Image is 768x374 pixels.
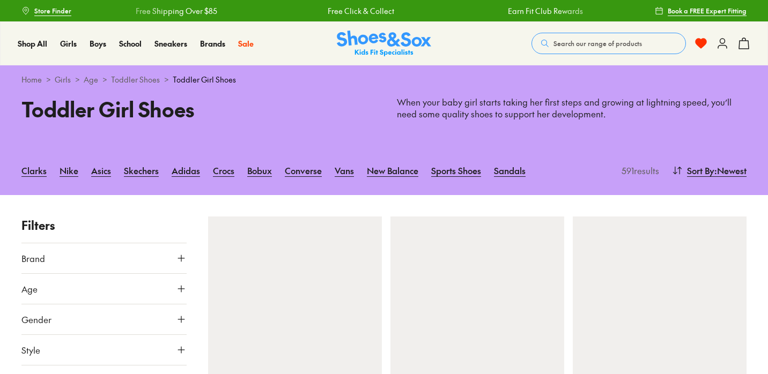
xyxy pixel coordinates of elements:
span: Search our range of products [553,39,642,48]
a: Sneakers [154,38,187,49]
a: Free Shipping Over $85 [135,5,217,17]
a: Age [84,74,98,85]
a: Converse [285,159,322,182]
a: New Balance [367,159,418,182]
a: Toddler Shoes [111,74,160,85]
a: Earn Fit Club Rewards [507,5,582,17]
button: Brand [21,243,187,273]
a: Asics [91,159,111,182]
img: SNS_Logo_Responsive.svg [337,31,431,57]
span: Style [21,343,40,356]
p: 591 results [617,164,659,177]
a: Shoes & Sox [337,31,431,57]
a: Girls [55,74,71,85]
button: Gender [21,304,187,334]
a: Home [21,74,42,85]
span: Age [21,282,38,295]
button: Age [21,274,187,304]
a: Sale [238,38,254,49]
a: Store Finder [21,1,71,20]
a: Nike [60,159,78,182]
button: Sort By:Newest [672,159,747,182]
a: Sandals [494,159,526,182]
a: Book a FREE Expert Fitting [655,1,747,20]
a: Bobux [247,159,272,182]
a: Brands [200,38,225,49]
span: Gender [21,313,51,326]
span: Toddler Girl Shoes [173,74,236,85]
button: Search our range of products [531,33,686,54]
h1: Toddler Girl Shoes [21,94,371,124]
a: School [119,38,142,49]
p: Filters [21,216,187,234]
a: Adidas [172,159,200,182]
a: Shop All [18,38,47,49]
span: Brand [21,252,45,265]
span: : Newest [714,164,747,177]
p: When your baby girl starts taking her first steps and growing at lightning speed, you’ll need som... [397,96,747,120]
a: Vans [335,159,354,182]
a: Clarks [21,159,47,182]
div: > > > > [21,74,747,85]
a: Skechers [124,159,159,182]
button: Style [21,335,187,365]
span: Book a FREE Expert Fitting [668,6,747,16]
a: Girls [60,38,77,49]
a: Boys [90,38,106,49]
a: Sports Shoes [431,159,481,182]
a: Crocs [213,159,234,182]
a: Free Click & Collect [327,5,394,17]
span: Store Finder [34,6,71,16]
span: Sort By [687,164,714,177]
